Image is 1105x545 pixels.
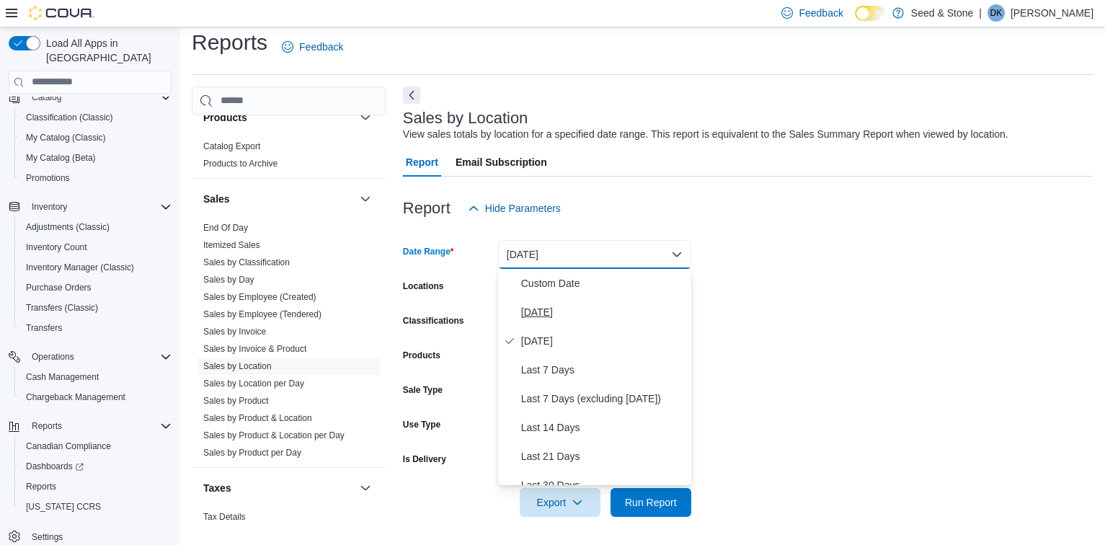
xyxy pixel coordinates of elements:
[357,190,374,208] button: Sales
[625,495,677,510] span: Run Report
[20,368,172,386] span: Cash Management
[20,259,172,276] span: Inventory Manager (Classic)
[192,219,386,467] div: Sales
[20,438,117,455] a: Canadian Compliance
[203,222,248,234] span: End Of Day
[988,4,1005,22] div: David Kirby
[26,221,110,233] span: Adjustments (Classic)
[20,169,76,187] a: Promotions
[26,89,172,106] span: Catalog
[203,378,304,389] a: Sales by Location per Day
[20,389,172,406] span: Chargeback Management
[14,456,177,477] a: Dashboards
[20,109,172,126] span: Classification (Classic)
[20,149,172,167] span: My Catalog (Beta)
[521,419,685,436] span: Last 14 Days
[14,257,177,278] button: Inventory Manager (Classic)
[203,430,345,440] a: Sales by Product & Location per Day
[26,262,134,273] span: Inventory Manager (Classic)
[203,309,321,319] a: Sales by Employee (Tendered)
[462,194,567,223] button: Hide Parameters
[32,420,62,432] span: Reports
[3,347,177,367] button: Operations
[403,87,420,104] button: Next
[20,478,62,495] a: Reports
[203,396,269,406] a: Sales by Product
[203,192,354,206] button: Sales
[203,239,260,251] span: Itemized Sales
[20,389,131,406] a: Chargeback Management
[403,246,454,257] label: Date Range
[203,240,260,250] a: Itemized Sales
[26,417,68,435] button: Reports
[203,378,304,389] span: Sales by Location per Day
[203,257,290,268] span: Sales by Classification
[203,360,272,372] span: Sales by Location
[26,348,172,365] span: Operations
[20,319,68,337] a: Transfers
[14,298,177,318] button: Transfers (Classic)
[26,152,96,164] span: My Catalog (Beta)
[1011,4,1093,22] p: [PERSON_NAME]
[26,132,106,143] span: My Catalog (Classic)
[14,128,177,148] button: My Catalog (Classic)
[20,458,89,475] a: Dashboards
[14,237,177,257] button: Inventory Count
[20,438,172,455] span: Canadian Compliance
[26,322,62,334] span: Transfers
[20,498,172,515] span: Washington CCRS
[203,257,290,267] a: Sales by Classification
[403,127,1008,142] div: View sales totals by location for a specified date range. This report is equivalent to the Sales ...
[203,412,312,424] span: Sales by Product & Location
[403,280,444,292] label: Locations
[521,361,685,378] span: Last 7 Days
[192,138,386,178] div: Products
[20,299,104,316] a: Transfers (Classic)
[203,291,316,303] span: Sales by Employee (Created)
[485,201,561,216] span: Hide Parameters
[799,6,843,20] span: Feedback
[26,348,80,365] button: Operations
[26,481,56,492] span: Reports
[203,141,260,151] a: Catalog Export
[26,371,99,383] span: Cash Management
[855,6,885,21] input: Dark Mode
[14,217,177,237] button: Adjustments (Classic)
[14,168,177,188] button: Promotions
[403,110,528,127] h3: Sales by Location
[611,488,691,517] button: Run Report
[26,461,84,472] span: Dashboards
[203,292,316,302] a: Sales by Employee (Created)
[14,107,177,128] button: Classification (Classic)
[357,479,374,497] button: Taxes
[403,350,440,361] label: Products
[26,440,111,452] span: Canadian Compliance
[3,197,177,217] button: Inventory
[40,36,172,65] span: Load All Apps in [GEOGRAPHIC_DATA]
[203,430,345,441] span: Sales by Product & Location per Day
[203,274,254,285] span: Sales by Day
[26,198,73,216] button: Inventory
[14,477,177,497] button: Reports
[521,303,685,321] span: [DATE]
[26,89,67,106] button: Catalog
[521,477,685,494] span: Last 30 Days
[32,201,67,213] span: Inventory
[520,488,600,517] button: Export
[403,200,451,217] h3: Report
[29,6,94,20] img: Cova
[14,436,177,456] button: Canadian Compliance
[26,198,172,216] span: Inventory
[20,279,172,296] span: Purchase Orders
[203,327,266,337] a: Sales by Invoice
[20,218,172,236] span: Adjustments (Classic)
[403,453,446,465] label: Is Delivery
[20,239,93,256] a: Inventory Count
[521,275,685,292] span: Custom Date
[26,302,98,314] span: Transfers (Classic)
[203,344,306,354] a: Sales by Invoice & Product
[406,148,438,177] span: Report
[456,148,547,177] span: Email Subscription
[14,497,177,517] button: [US_STATE] CCRS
